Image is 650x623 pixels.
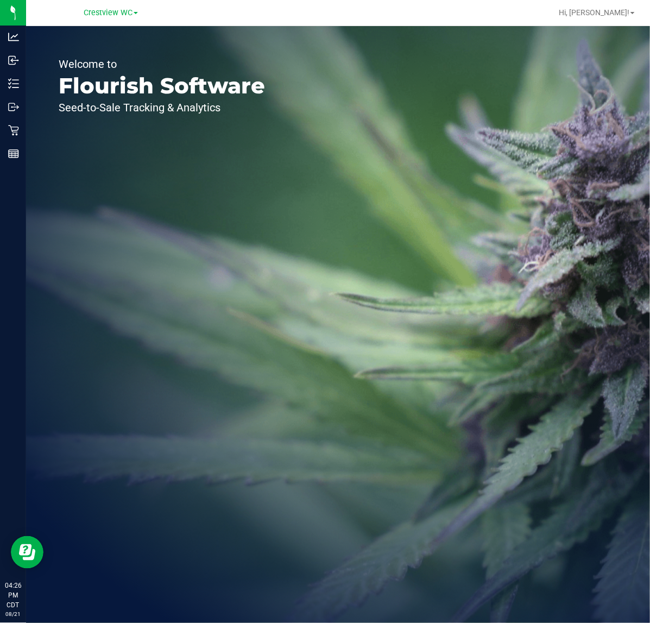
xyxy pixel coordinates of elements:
[8,32,19,42] inline-svg: Analytics
[5,610,21,618] p: 08/21
[8,125,19,136] inline-svg: Retail
[59,102,265,113] p: Seed-to-Sale Tracking & Analytics
[84,8,132,17] span: Crestview WC
[5,581,21,610] p: 04:26 PM CDT
[8,102,19,112] inline-svg: Outbound
[11,536,43,569] iframe: Resource center
[8,55,19,66] inline-svg: Inbound
[8,78,19,89] inline-svg: Inventory
[8,148,19,159] inline-svg: Reports
[59,75,265,97] p: Flourish Software
[559,8,629,17] span: Hi, [PERSON_NAME]!
[59,59,265,70] p: Welcome to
